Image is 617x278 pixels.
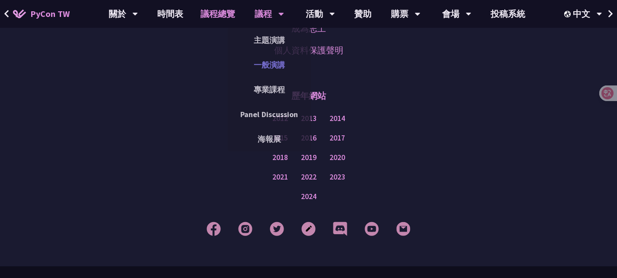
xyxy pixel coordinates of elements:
p: 歷年網站 [291,83,326,109]
img: Locale Icon [564,11,573,17]
span: PyCon TW [30,7,70,20]
a: 主題演講 [228,30,311,50]
a: 專業課程 [228,79,311,100]
a: 2022 [301,172,317,183]
a: 2024 [301,191,317,202]
img: Facebook Footer Icon [207,222,221,236]
a: 2017 [329,133,345,144]
img: Email Footer Icon [396,222,410,236]
img: YouTube Footer Icon [365,222,379,236]
img: Twitter Footer Icon [270,222,284,236]
a: 2018 [272,152,288,163]
a: 海報展 [228,129,311,149]
a: 一般演講 [228,55,311,75]
a: 2021 [272,172,288,183]
a: 2019 [301,152,317,163]
img: Instagram Footer Icon [238,222,252,236]
a: 2023 [329,172,345,183]
a: 2020 [329,152,345,163]
img: Home icon of PyCon TW 2025 [13,10,26,18]
a: 2014 [329,113,345,124]
a: Panel Discussion [228,104,311,124]
a: PyCon TW [4,3,78,25]
img: Discord Footer Icon [333,222,347,236]
img: Blog Footer Icon [301,222,316,236]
